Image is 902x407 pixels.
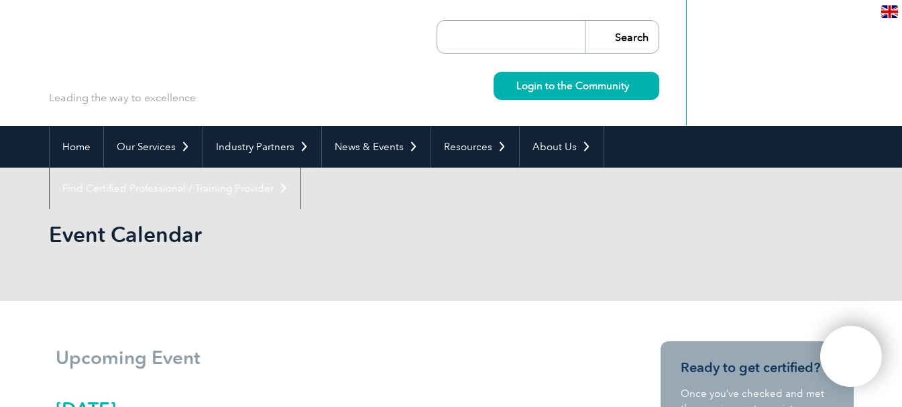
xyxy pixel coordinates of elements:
a: Industry Partners [203,126,321,168]
a: Resources [431,126,519,168]
img: en [881,5,898,18]
a: News & Events [322,126,431,168]
h1: Event Calendar [49,221,564,247]
a: About Us [520,126,604,168]
input: Search [585,21,659,53]
img: svg+xml;nitro-empty-id=MTA2ODoxMTY=-1;base64,PHN2ZyB2aWV3Qm94PSIwIDAgNDAwIDQwMCIgd2lkdGg9IjQwMCIg... [834,340,868,373]
a: Login to the Community [494,72,659,100]
h1: Upcoming Event [56,348,606,367]
img: svg+xml;nitro-empty-id=MzYwOjIyMw==-1;base64,PHN2ZyB2aWV3Qm94PSIwIDAgMTEgMTEiIHdpZHRoPSIxMSIgaGVp... [629,82,636,89]
a: Home [50,126,103,168]
h3: Ready to get certified? [681,359,834,376]
p: Leading the way to excellence [49,91,196,105]
a: Our Services [104,126,203,168]
a: Find Certified Professional / Training Provider [50,168,300,209]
